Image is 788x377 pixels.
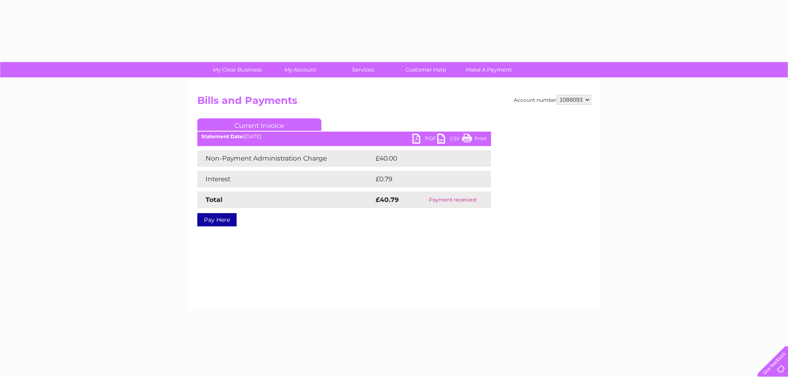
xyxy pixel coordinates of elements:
td: Payment received [414,192,491,208]
strong: £40.79 [376,196,399,204]
td: £40.00 [374,150,475,167]
b: Statement Date: [201,133,244,139]
a: My Clear Business [203,62,271,77]
h2: Bills and Payments [197,95,591,110]
a: PDF [412,134,437,146]
a: CSV [437,134,462,146]
a: Customer Help [392,62,460,77]
strong: Total [206,196,223,204]
div: [DATE] [197,134,491,139]
a: Print [462,134,487,146]
td: Non-Payment Administration Charge [197,150,374,167]
a: Services [329,62,397,77]
td: £0.79 [374,171,472,187]
a: Current Invoice [197,118,321,131]
a: Make A Payment [455,62,523,77]
td: Interest [197,171,374,187]
a: My Account [266,62,334,77]
div: Account number [514,95,591,105]
a: Pay Here [197,213,237,226]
